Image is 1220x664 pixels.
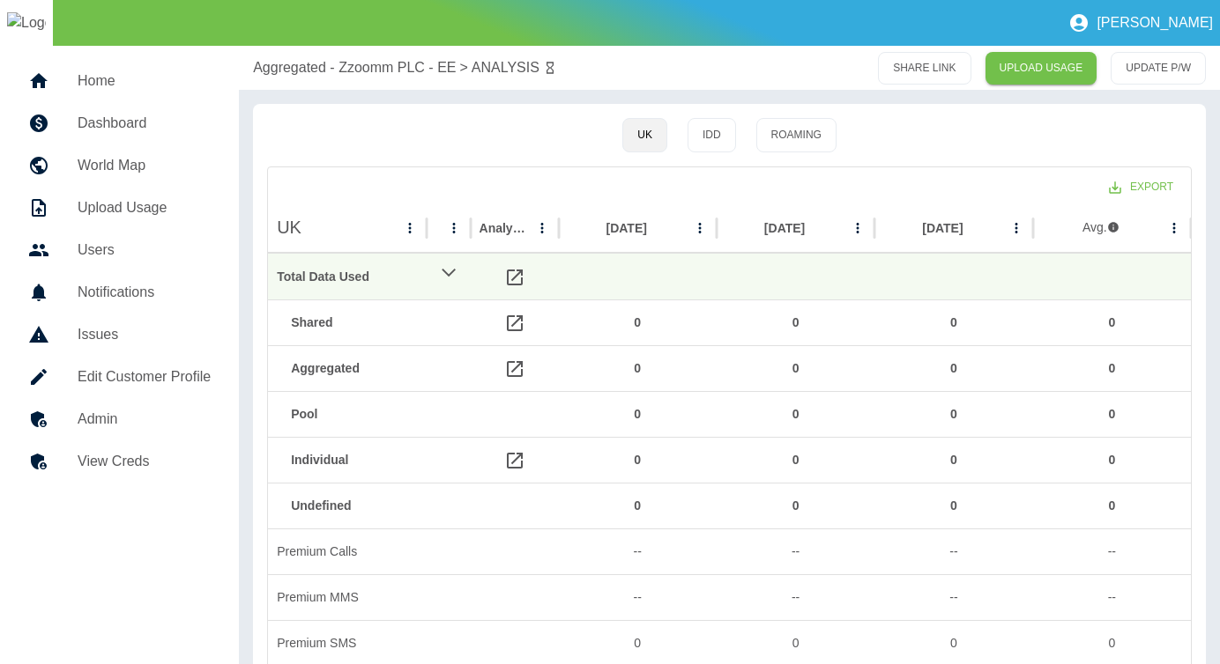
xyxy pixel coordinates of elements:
div: 0 [883,300,1023,345]
div: -- [559,574,717,620]
button: IDD [688,118,736,152]
button: UPDATE P/W [1111,52,1206,85]
h5: Users [78,240,211,261]
button: Apr 2025 column menu [1004,216,1029,240]
div: Pool [291,392,417,437]
div: 0 [1042,483,1182,528]
a: ANALYSIS [472,57,539,78]
div: 0 [568,438,708,483]
div: Total Data Used [277,255,417,299]
h5: Home [78,70,211,92]
div: -- [717,574,874,620]
h5: Notifications [78,282,211,303]
a: Users [14,229,225,271]
a: Aggregated - Zzoomm PLC - EE [253,57,456,78]
div: -- [717,528,874,574]
div: 0 [883,346,1023,391]
a: Notifications [14,271,225,314]
button: May 2025 column menu [845,216,870,240]
h5: Edit Customer Profile [78,366,211,387]
button: Roaming [756,118,837,152]
img: Logo [7,12,46,33]
div: Aggregated [291,346,417,391]
div: 0 [1042,392,1182,437]
div: [DATE] [922,221,963,235]
h4: UK [277,215,301,240]
h5: View Creds [78,451,211,472]
div: 0 [725,392,866,437]
button: column menu [442,216,466,240]
h5: Dashboard [78,113,211,134]
div: -- [874,528,1032,574]
a: World Map [14,144,225,187]
a: Dashboard [14,102,225,144]
div: 0 [725,346,866,391]
button: Export [1095,171,1187,203]
p: [PERSON_NAME] [1097,15,1213,31]
div: 0 [725,438,866,483]
div: [DATE] [606,221,647,235]
p: > [459,57,467,78]
button: SHARE LINK [878,52,971,85]
div: 0 [725,300,866,345]
div: -- [874,574,1032,620]
div: 0 [568,483,708,528]
a: Home [14,60,225,102]
button: avg column menu [1162,216,1187,240]
a: Upload Usage [14,187,225,229]
a: UPLOAD USAGE [986,52,1097,85]
div: 0 [883,392,1023,437]
div: Premium MMS [268,574,426,620]
div: Avg. [1082,218,1120,236]
div: 0 [725,483,866,528]
div: Analysis [480,221,528,235]
div: 0 [1042,438,1182,483]
div: -- [1033,574,1191,620]
div: 0 [883,483,1023,528]
div: -- [559,528,717,574]
button: [PERSON_NAME] [1061,5,1220,41]
div: Undefined [291,483,417,528]
a: Edit Customer Profile [14,356,225,398]
a: Admin [14,398,225,440]
button: Jun 2025 column menu [688,216,712,240]
div: 0 [568,300,708,345]
h5: Issues [78,324,211,345]
button: Analysis column menu [530,216,554,240]
div: Individual [291,438,417,483]
div: 0 [883,438,1023,483]
button: UK column menu [398,216,422,240]
div: Premium Calls [268,528,426,574]
a: View Creds [14,440,225,483]
h5: World Map [78,155,211,176]
svg: 3 months avg [1107,221,1120,233]
button: UK [622,118,667,152]
div: 0 [568,346,708,391]
div: Shared [291,300,417,345]
h5: Admin [78,409,211,430]
div: -- [1033,528,1191,574]
div: [DATE] [764,221,805,235]
div: 0 [568,392,708,437]
div: 0 [1042,300,1182,345]
a: Issues [14,314,225,356]
h5: Upload Usage [78,197,211,218]
div: 0 [1042,346,1182,391]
